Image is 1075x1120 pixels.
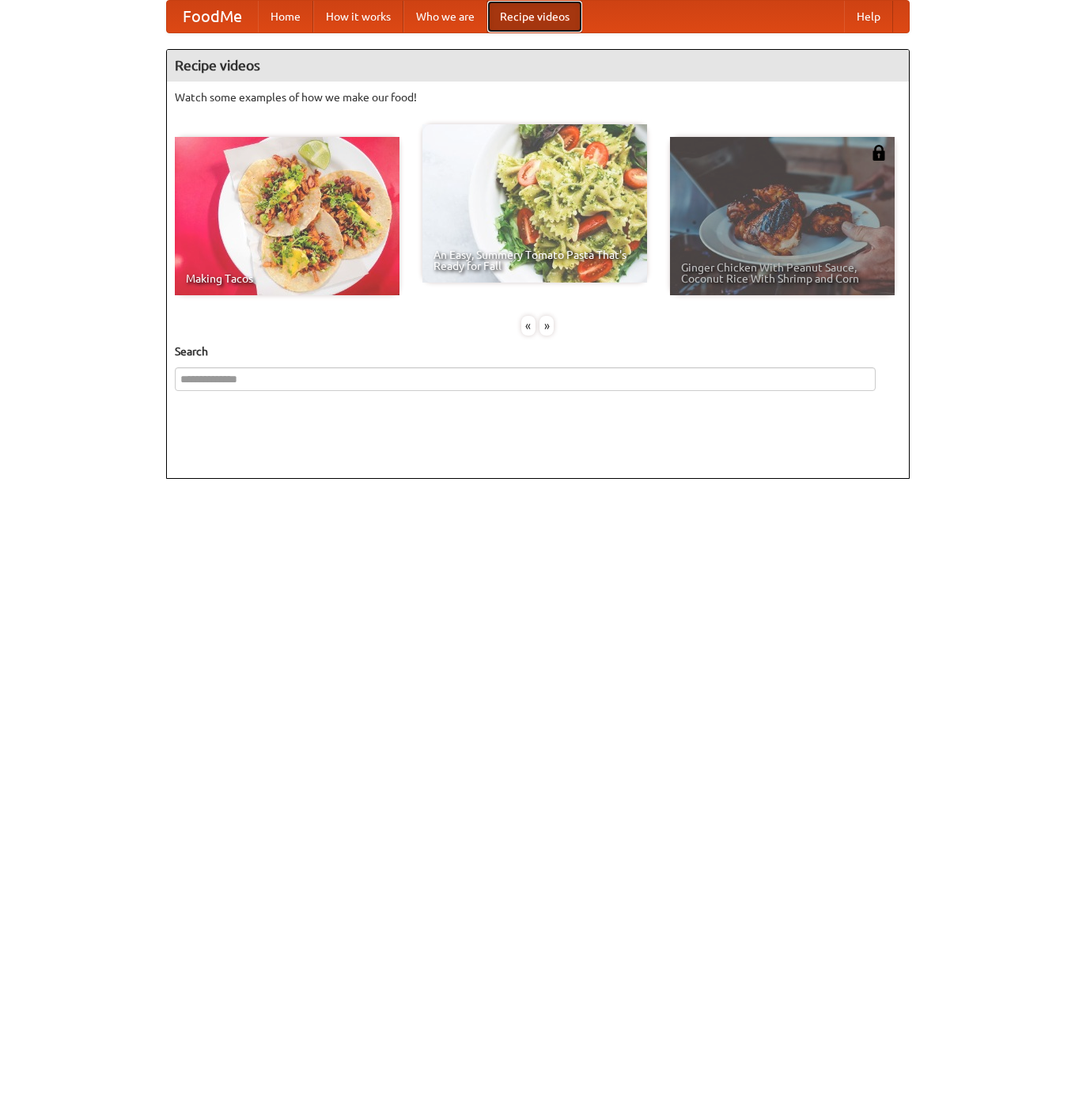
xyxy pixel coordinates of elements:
h5: Search [175,344,901,359]
div: » [539,316,554,336]
a: Help [844,1,893,32]
a: FoodMe [167,1,258,32]
img: 483408.png [871,145,887,161]
a: An Easy, Summery Tomato Pasta That's Ready for Fall [422,124,647,283]
span: Making Tacos [186,273,388,284]
a: How it works [313,1,403,32]
a: Making Tacos [175,137,399,295]
p: Watch some examples of how we make our food! [175,89,901,105]
span: An Easy, Summery Tomato Pasta That's Ready for Fall [433,249,636,271]
h4: Recipe videos [167,50,909,82]
a: Home [258,1,313,32]
a: Who we are [403,1,487,32]
a: Recipe videos [487,1,582,32]
div: « [521,316,536,336]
